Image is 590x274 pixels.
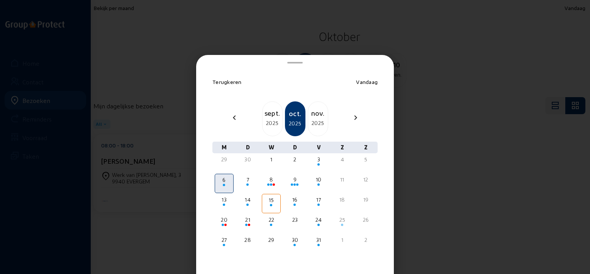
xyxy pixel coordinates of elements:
[307,142,331,153] div: V
[239,176,256,183] div: 7
[215,196,233,204] div: 13
[351,113,360,122] mat-icon: chevron_right
[308,118,328,128] div: 2025
[263,176,280,183] div: 8
[356,79,378,85] span: Vandaag
[263,108,282,118] div: sept.
[283,142,307,153] div: D
[334,176,351,183] div: 11
[310,176,327,183] div: 10
[263,196,280,204] div: 15
[263,156,280,163] div: 1
[286,108,305,119] div: oct.
[286,236,303,244] div: 30
[354,142,378,153] div: Z
[308,108,328,118] div: nov.
[357,236,375,244] div: 2
[357,196,375,204] div: 19
[331,142,354,153] div: Z
[286,196,303,204] div: 16
[230,113,239,122] mat-icon: chevron_left
[215,216,233,224] div: 20
[334,156,351,163] div: 4
[310,196,327,204] div: 17
[212,142,236,153] div: M
[239,156,256,163] div: 30
[215,236,233,244] div: 27
[357,216,375,224] div: 26
[357,156,375,163] div: 5
[334,216,351,224] div: 25
[310,236,327,244] div: 31
[286,156,303,163] div: 2
[334,196,351,204] div: 18
[286,176,303,183] div: 9
[239,196,256,204] div: 14
[212,79,242,85] span: Terugkeren
[215,156,233,163] div: 29
[216,176,232,184] div: 6
[310,156,327,163] div: 3
[239,236,256,244] div: 28
[259,142,283,153] div: W
[310,216,327,224] div: 24
[286,216,303,224] div: 23
[263,118,282,128] div: 2025
[334,236,351,244] div: 1
[239,216,256,224] div: 21
[236,142,259,153] div: D
[286,119,305,128] div: 2025
[357,176,375,183] div: 12
[263,216,280,224] div: 22
[263,236,280,244] div: 29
